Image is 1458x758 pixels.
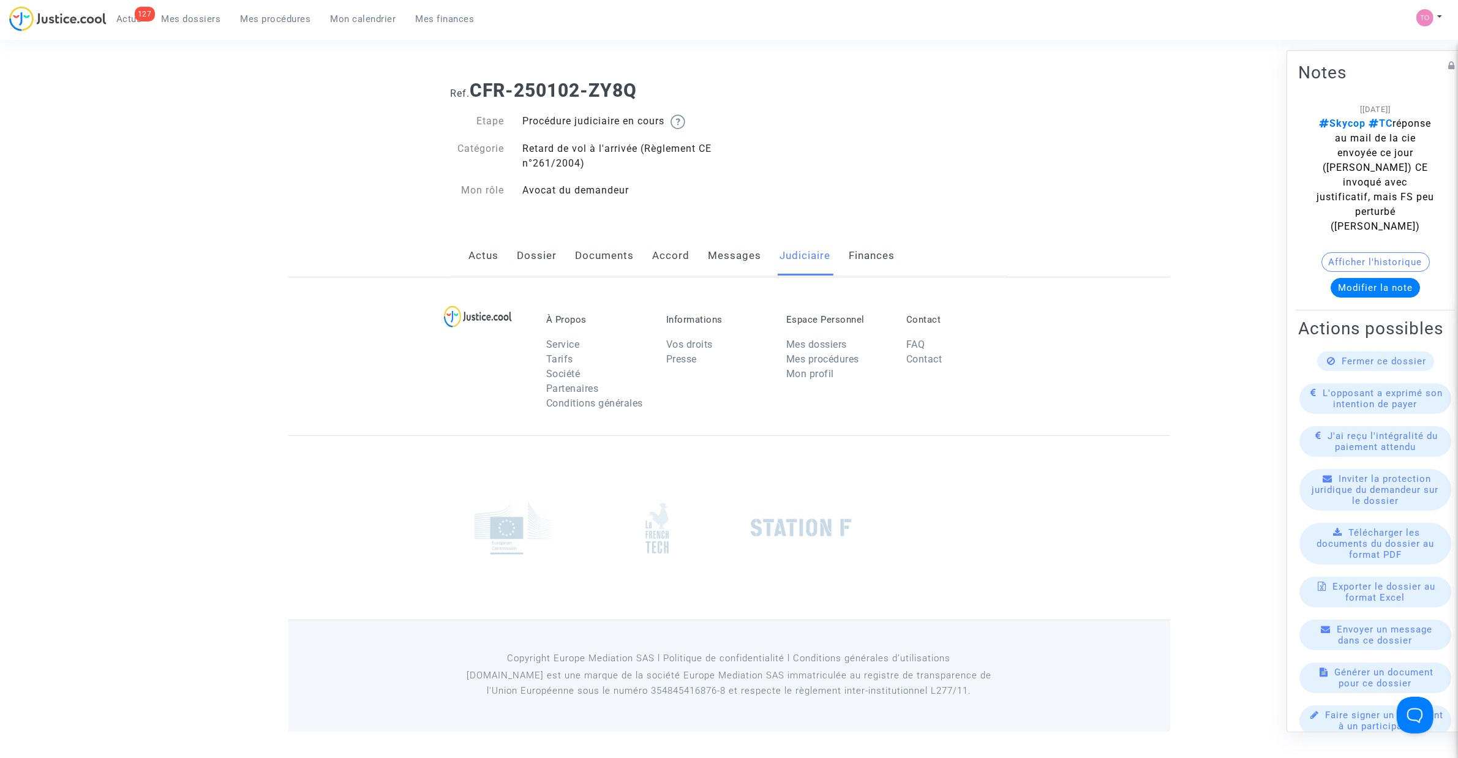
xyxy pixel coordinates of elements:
[450,668,1008,699] p: [DOMAIN_NAME] est une marque de la société Europe Mediation SAS immatriculée au registre de tr...
[116,13,142,24] span: Actus
[1342,356,1427,367] span: Fermer ce dossier
[517,236,557,276] a: Dossier
[666,314,768,325] p: Informations
[9,6,107,31] img: jc-logo.svg
[546,353,573,365] a: Tarifs
[135,7,155,21] div: 127
[513,183,729,198] div: Avocat du demandeur
[468,236,498,276] a: Actus
[546,314,648,325] p: À Propos
[906,314,1008,325] p: Contact
[1317,527,1434,560] span: Télécharger les documents du dossier au format PDF
[1331,278,1420,298] button: Modifier la note
[444,306,512,328] img: logo-lg.svg
[1298,62,1452,83] h2: Notes
[1416,9,1434,26] img: fe1f3729a2b880d5091b466bdc4f5af5
[475,501,551,555] img: europe_commision.png
[1360,105,1391,114] span: [[DATE]]
[849,236,895,276] a: Finances
[1325,710,1443,732] span: Faire signer un document à un participant
[513,141,729,171] div: Retard de vol à l'arrivée (Règlement CE n°261/2004)
[1298,318,1452,339] h2: Actions possibles
[666,339,713,350] a: Vos droits
[786,339,847,350] a: Mes dossiers
[780,236,830,276] a: Judiciaire
[331,13,396,24] span: Mon calendrier
[786,353,859,365] a: Mes procédures
[652,236,690,276] a: Accord
[450,651,1008,666] p: Copyright Europe Mediation SAS l Politique de confidentialité l Conditions générales d’utilisa...
[1321,252,1430,272] button: Afficher l'historique
[786,368,834,380] a: Mon profil
[162,13,221,24] span: Mes dossiers
[546,397,643,409] a: Conditions générales
[708,236,761,276] a: Messages
[470,80,637,101] b: CFR-250102-ZY8Q
[1337,624,1433,646] span: Envoyer un message dans ce dossier
[1323,388,1443,410] span: L'opposant a exprimé son intention de payer
[406,10,484,28] a: Mes finances
[1333,581,1436,603] span: Exporter le dossier au format Excel
[1366,118,1393,129] span: TC
[152,10,231,28] a: Mes dossiers
[450,88,470,99] span: Ref.
[906,339,925,350] a: FAQ
[546,383,599,394] a: Partenaires
[321,10,406,28] a: Mon calendrier
[416,13,475,24] span: Mes finances
[666,353,697,365] a: Presse
[441,183,513,198] div: Mon rôle
[546,339,580,350] a: Service
[513,114,729,129] div: Procédure judiciaire en cours
[645,502,669,554] img: french_tech.png
[1317,118,1434,232] span: réponse au mail de la cie envoyée ce jour ([PERSON_NAME]) CE invoqué avec justificatif, mais FS p...
[107,10,152,28] a: 127Actus
[1335,667,1434,689] span: Générer un document pour ce dossier
[1328,430,1438,452] span: J'ai reçu l'intégralité du paiement attendu
[1397,697,1434,734] iframe: Help Scout Beacon - Open
[241,13,311,24] span: Mes procédures
[751,519,852,537] img: stationf.png
[1320,118,1366,129] span: Skycop
[671,114,685,129] img: help.svg
[575,236,634,276] a: Documents
[786,314,888,325] p: Espace Personnel
[441,141,513,171] div: Catégorie
[1312,473,1439,506] span: Inviter la protection juridique du demandeur sur le dossier
[231,10,321,28] a: Mes procédures
[906,353,942,365] a: Contact
[546,368,581,380] a: Société
[441,114,513,129] div: Etape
